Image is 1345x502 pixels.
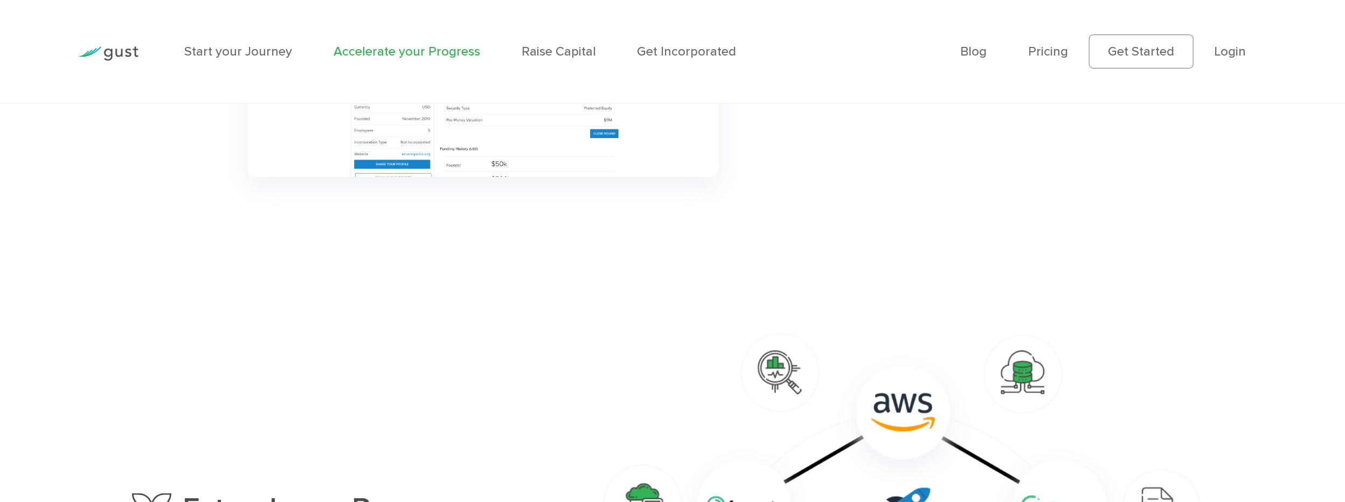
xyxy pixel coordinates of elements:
a: Blog [961,44,987,59]
a: Accelerate your Progress [334,44,480,59]
img: Gust Logo [78,46,138,61]
a: Raise Capital [522,44,596,59]
a: Pricing [1029,44,1069,59]
a: Get Started [1089,35,1194,68]
a: Start your Journey [184,44,292,59]
a: Login [1215,44,1246,59]
a: Get Incorporated [637,44,737,59]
